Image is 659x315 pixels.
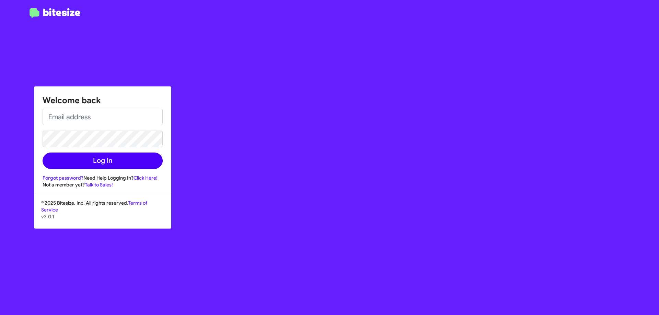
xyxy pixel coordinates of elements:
[41,213,164,220] p: v3.0.1
[43,181,163,188] div: Not a member yet?
[43,174,163,181] div: Need Help Logging In?
[43,175,83,181] a: Forgot password?
[134,175,158,181] a: Click Here!
[34,199,171,228] div: © 2025 Bitesize, Inc. All rights reserved.
[43,153,163,169] button: Log In
[43,95,163,106] h1: Welcome back
[43,109,163,125] input: Email address
[85,182,113,188] a: Talk to Sales!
